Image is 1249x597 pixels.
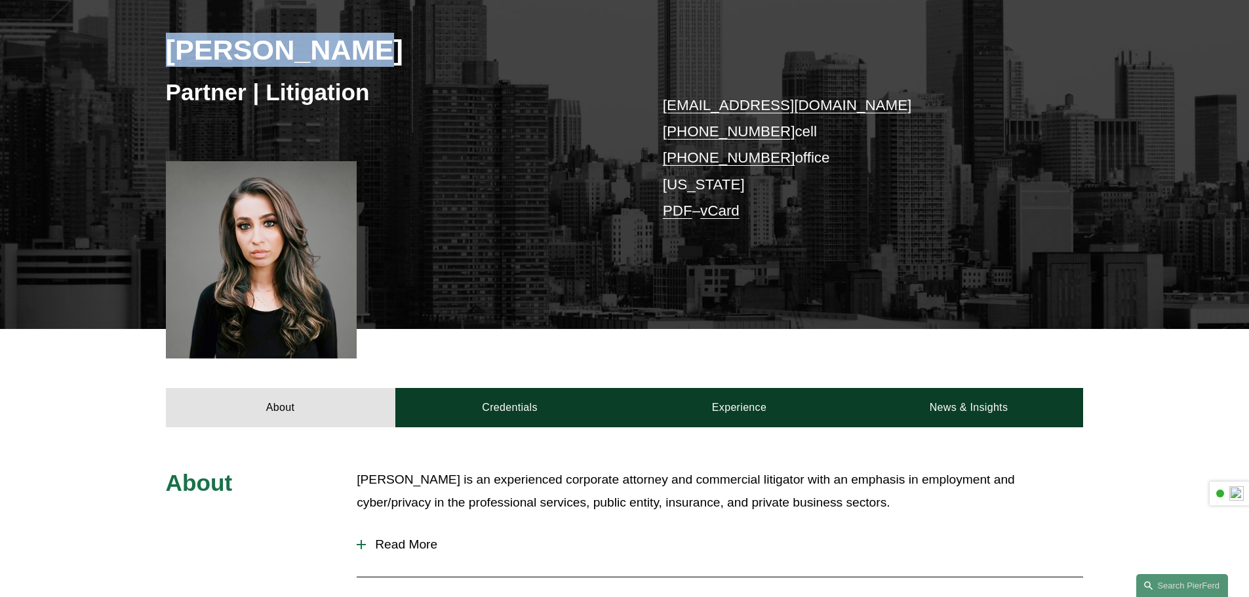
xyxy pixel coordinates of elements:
[166,388,395,427] a: About
[663,149,795,166] a: [PHONE_NUMBER]
[357,528,1083,562] button: Read More
[166,33,625,67] h2: [PERSON_NAME]
[1136,574,1228,597] a: Search this site
[663,92,1045,225] p: cell office [US_STATE] –
[166,78,625,107] h3: Partner | Litigation
[663,202,692,219] a: PDF
[366,537,1083,552] span: Read More
[166,470,233,495] span: About
[663,123,795,140] a: [PHONE_NUMBER]
[357,469,1083,514] p: [PERSON_NAME] is an experienced corporate attorney and commercial litigator with an emphasis in e...
[625,388,854,427] a: Experience
[700,202,740,219] a: vCard
[395,388,625,427] a: Credentials
[663,97,911,113] a: [EMAIL_ADDRESS][DOMAIN_NAME]
[854,388,1083,427] a: News & Insights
